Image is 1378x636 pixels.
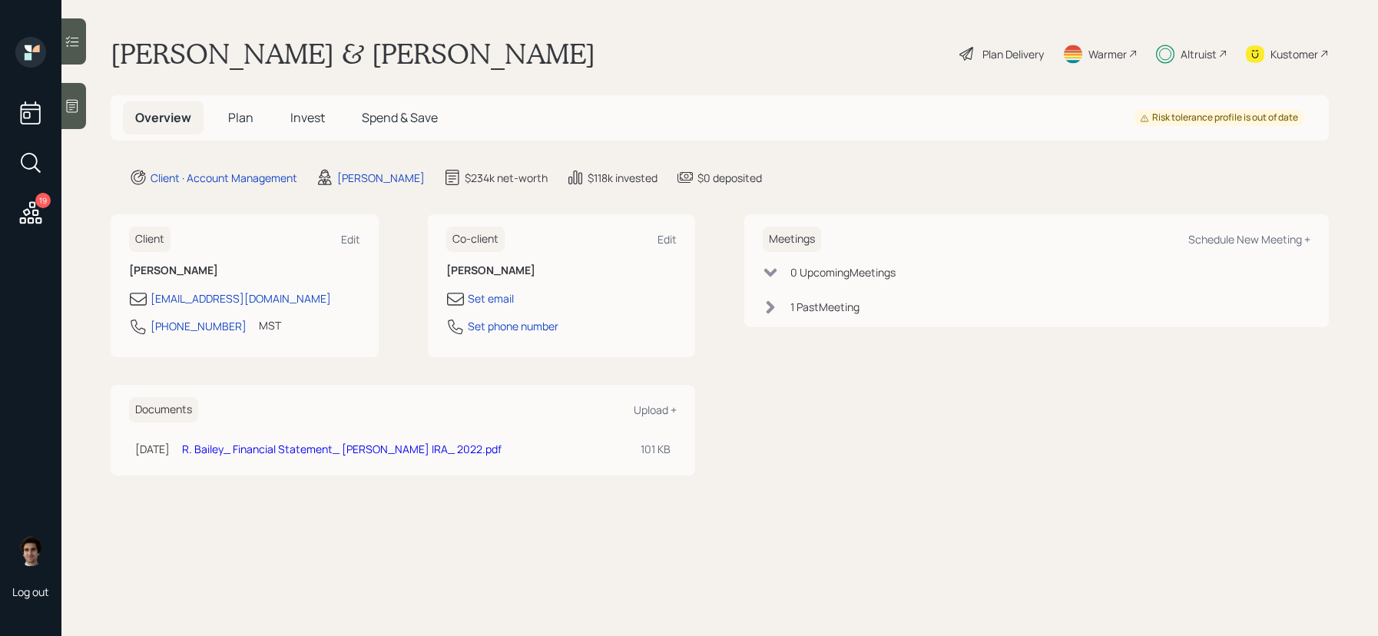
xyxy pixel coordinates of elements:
[259,317,281,333] div: MST
[15,535,46,566] img: harrison-schaefer-headshot-2.png
[151,170,297,186] div: Client · Account Management
[763,227,821,252] h6: Meetings
[1188,232,1310,247] div: Schedule New Meeting +
[135,441,170,457] div: [DATE]
[468,290,514,306] div: Set email
[982,46,1044,62] div: Plan Delivery
[362,109,438,126] span: Spend & Save
[658,232,677,247] div: Edit
[641,441,671,457] div: 101 KB
[465,170,548,186] div: $234k net-worth
[12,585,49,599] div: Log out
[228,109,253,126] span: Plan
[790,299,860,315] div: 1 Past Meeting
[35,193,51,208] div: 19
[182,442,502,456] a: R. Bailey_ Financial Statement_ [PERSON_NAME] IRA_ 2022.pdf
[341,232,360,247] div: Edit
[111,37,595,71] h1: [PERSON_NAME] & [PERSON_NAME]
[129,227,171,252] h6: Client
[290,109,325,126] span: Invest
[337,170,425,186] div: [PERSON_NAME]
[588,170,658,186] div: $118k invested
[151,290,331,306] div: [EMAIL_ADDRESS][DOMAIN_NAME]
[446,264,677,277] h6: [PERSON_NAME]
[1140,111,1298,124] div: Risk tolerance profile is out of date
[446,227,505,252] h6: Co-client
[135,109,191,126] span: Overview
[151,318,247,334] div: [PHONE_NUMBER]
[697,170,762,186] div: $0 deposited
[129,397,198,422] h6: Documents
[468,318,558,334] div: Set phone number
[1088,46,1127,62] div: Warmer
[129,264,360,277] h6: [PERSON_NAME]
[1181,46,1217,62] div: Altruist
[1270,46,1318,62] div: Kustomer
[634,402,677,417] div: Upload +
[790,264,896,280] div: 0 Upcoming Meeting s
